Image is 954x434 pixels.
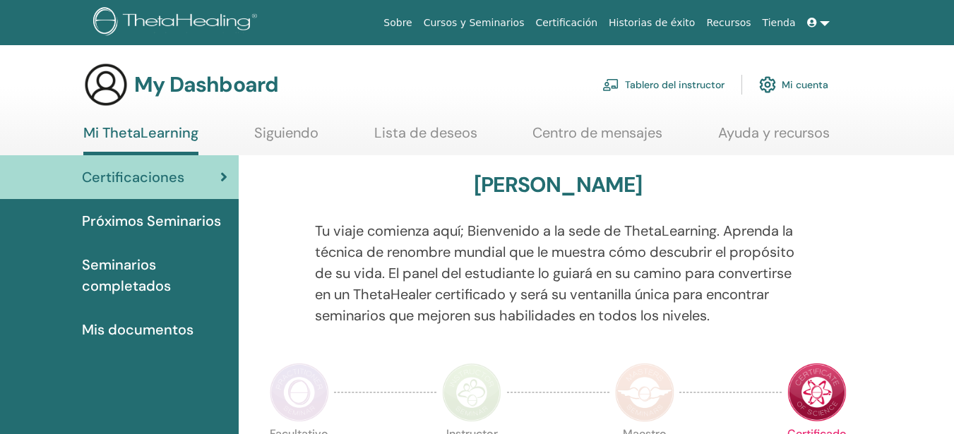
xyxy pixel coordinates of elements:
img: Master [615,363,674,422]
a: Tienda [757,10,801,36]
p: Tu viaje comienza aquí; Bienvenido a la sede de ThetaLearning. Aprenda la técnica de renombre mun... [315,220,801,326]
a: Sobre [378,10,417,36]
img: Instructor [442,363,501,422]
a: Ayuda y recursos [718,124,830,152]
img: Practitioner [270,363,329,422]
a: Recursos [700,10,756,36]
span: Seminarios completados [82,254,227,296]
a: Centro de mensajes [532,124,662,152]
a: Siguiendo [254,124,318,152]
span: Mis documentos [82,319,193,340]
a: Cursos y Seminarios [418,10,530,36]
img: generic-user-icon.jpg [83,62,129,107]
span: Certificaciones [82,167,184,188]
img: logo.png [93,7,262,39]
a: Mi ThetaLearning [83,124,198,155]
img: cog.svg [759,73,776,97]
img: chalkboard-teacher.svg [602,78,619,91]
a: Historias de éxito [603,10,700,36]
span: Próximos Seminarios [82,210,221,231]
a: Certificación [530,10,603,36]
img: Certificate of Science [787,363,847,422]
h3: My Dashboard [134,72,278,97]
h3: [PERSON_NAME] [474,172,643,198]
a: Mi cuenta [759,69,828,100]
a: Lista de deseos [374,124,477,152]
a: Tablero del instructor [602,69,725,100]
